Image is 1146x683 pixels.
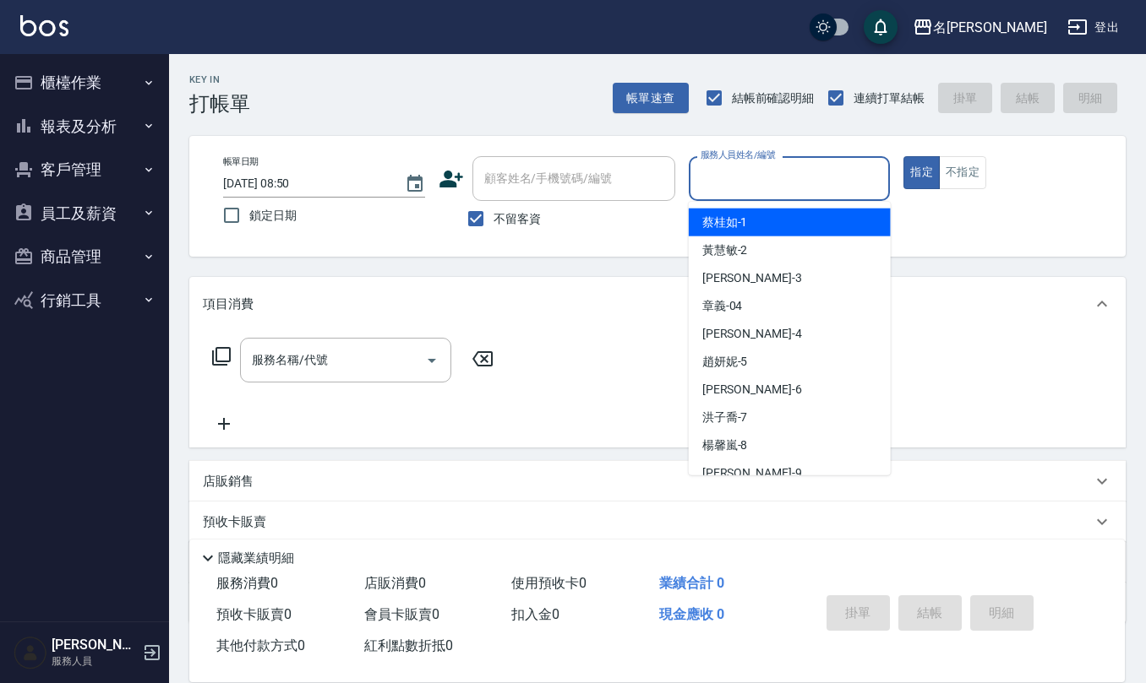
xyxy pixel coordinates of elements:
[702,214,748,231] span: 蔡桂如 -1
[7,105,162,149] button: 報表及分析
[218,550,294,567] p: 隱藏業績明細
[702,409,748,426] span: 洪子喬 -7
[189,277,1126,331] div: 項目消費
[732,89,815,107] span: 結帳前確認明細
[203,295,254,313] p: 項目消費
[511,575,587,591] span: 使用預收卡 0
[702,325,802,343] span: [PERSON_NAME] -4
[7,148,162,192] button: 客戶管理
[14,636,47,669] img: Person
[702,436,748,454] span: 楊馨嵐 -8
[613,83,689,114] button: 帳單速查
[903,156,940,189] button: 指定
[7,192,162,236] button: 員工及薪資
[702,269,802,287] span: [PERSON_NAME] -3
[52,653,138,669] p: 服務人員
[395,164,435,204] button: Choose date, selected date is 2025-08-15
[203,473,254,491] p: 店販銷售
[702,353,748,371] span: 趙妍妮 -5
[702,464,802,482] span: [PERSON_NAME] -9
[659,575,724,591] span: 業績合計 0
[189,461,1126,501] div: 店販銷售
[864,10,898,44] button: save
[364,637,453,653] span: 紅利點數折抵 0
[7,235,162,279] button: 商品管理
[216,606,292,622] span: 預收卡販賣 0
[7,279,162,323] button: 行銷工具
[906,10,1054,45] button: 名[PERSON_NAME]
[659,606,724,622] span: 現金應收 0
[702,297,743,315] span: 章義 -04
[701,149,775,161] label: 服務人員姓名/編號
[189,501,1126,542] div: 預收卡販賣
[854,89,925,107] span: 連續打單結帳
[249,207,297,225] span: 鎖定日期
[52,637,138,653] h5: [PERSON_NAME]
[216,637,305,653] span: 其他付款方式 0
[939,156,986,189] button: 不指定
[189,74,250,85] h2: Key In
[494,210,541,228] span: 不留客資
[364,606,439,622] span: 會員卡販賣 0
[364,575,426,591] span: 店販消費 0
[216,575,278,591] span: 服務消費 0
[511,606,559,622] span: 扣入金 0
[223,155,259,168] label: 帳單日期
[702,381,802,398] span: [PERSON_NAME] -6
[702,241,748,259] span: 黃慧敏 -2
[203,513,266,531] p: 預收卡販賣
[418,347,445,374] button: Open
[7,61,162,105] button: 櫃檯作業
[223,170,388,198] input: YYYY/MM/DD hh:mm
[933,17,1047,38] div: 名[PERSON_NAME]
[1061,12,1126,43] button: 登出
[20,15,68,36] img: Logo
[189,92,250,116] h3: 打帳單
